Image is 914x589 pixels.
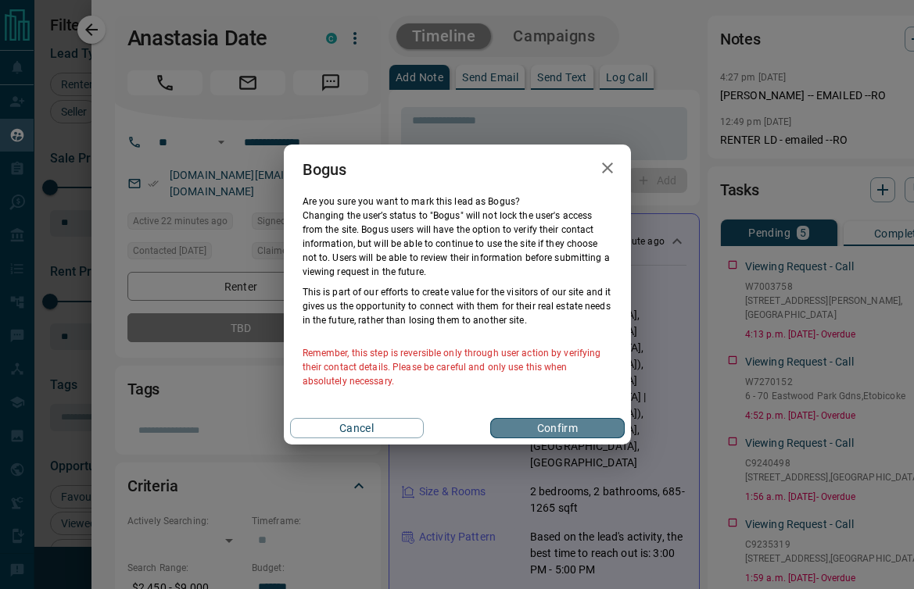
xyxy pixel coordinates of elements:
[290,418,424,438] button: Cancel
[303,346,612,388] p: Remember, this step is reversible only through user action by verifying their contact details. Pl...
[284,145,366,195] h2: Bogus
[490,418,624,438] button: Confirm
[303,209,612,279] p: Changing the user’s status to "Bogus" will not lock the user's access from the site. Bogus users ...
[303,195,612,209] p: Are you sure you want to mark this lead as Bogus ?
[303,285,612,327] p: This is part of our efforts to create value for the visitors of our site and it gives us the oppo...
